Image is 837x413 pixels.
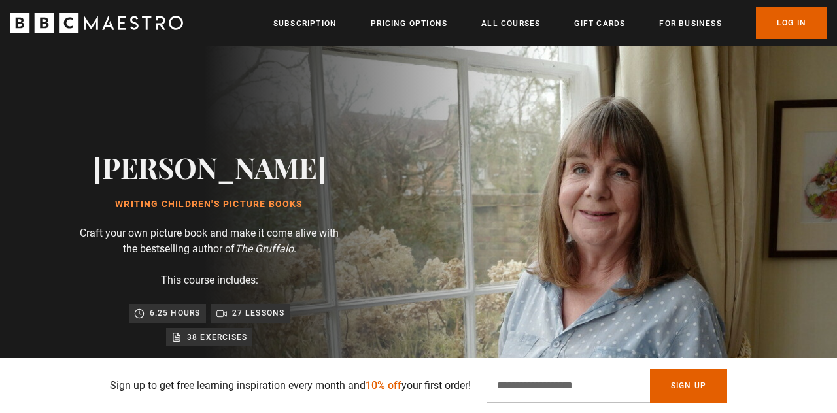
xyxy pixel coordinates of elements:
[659,17,721,30] a: For business
[150,306,201,320] p: 6.25 hours
[366,379,401,391] span: 10% off
[187,331,247,344] p: 38 exercises
[93,199,326,210] h1: Writing Children's Picture Books
[273,17,337,30] a: Subscription
[93,150,326,184] h2: [PERSON_NAME]
[10,13,183,33] svg: BBC Maestro
[756,7,827,39] a: Log In
[574,17,625,30] a: Gift Cards
[481,17,540,30] a: All Courses
[371,17,447,30] a: Pricing Options
[161,273,258,288] p: This course includes:
[78,225,340,257] p: Craft your own picture book and make it come alive with the bestselling author of .
[235,242,294,255] i: The Gruffalo
[110,378,471,393] p: Sign up to get free learning inspiration every month and your first order!
[273,7,827,39] nav: Primary
[650,369,727,403] button: Sign Up
[232,306,285,320] p: 27 lessons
